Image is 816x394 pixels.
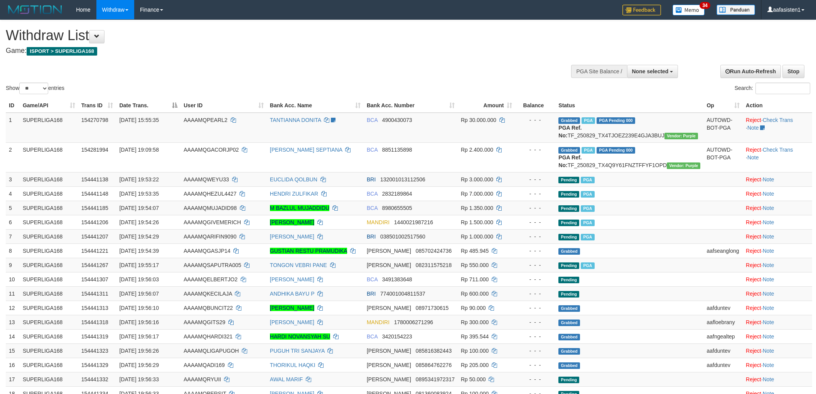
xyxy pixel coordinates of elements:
[763,333,774,340] a: Note
[184,147,239,153] span: AAAAMQGACORJP02
[119,276,158,282] span: [DATE] 19:56:03
[6,329,20,343] td: 14
[763,276,774,282] a: Note
[394,319,433,325] span: Copy 1780006271296 to clipboard
[270,233,314,240] a: [PERSON_NAME]
[119,291,158,297] span: [DATE] 19:56:07
[720,65,781,78] a: Run Auto-Refresh
[270,305,314,311] a: [PERSON_NAME]
[700,2,710,9] span: 34
[558,305,580,312] span: Grabbed
[119,147,158,153] span: [DATE] 19:09:58
[116,98,180,113] th: Date Trans.: activate to sort column descending
[518,318,552,326] div: - - -
[755,83,810,94] input: Search:
[743,98,812,113] th: Action
[743,358,812,372] td: ·
[763,117,793,123] a: Check Trans
[81,319,108,325] span: 154441318
[6,358,20,372] td: 16
[119,191,158,197] span: [DATE] 19:53:35
[558,191,579,198] span: Pending
[382,333,412,340] span: Copy 3420154223 to clipboard
[461,219,493,225] span: Rp 1.500.000
[6,83,64,94] label: Show entries
[81,262,108,268] span: 154441267
[20,215,78,229] td: SUPERLIGA168
[416,348,452,354] span: Copy 085816382443 to clipboard
[558,248,580,255] span: Grabbed
[6,258,20,272] td: 9
[6,47,536,55] h4: Game:
[581,177,594,183] span: Marked by aafsengchandara
[270,205,329,211] a: M BAZLUL MUJADDIDU
[743,272,812,286] td: ·
[518,276,552,283] div: - - -
[763,319,774,325] a: Note
[6,172,20,186] td: 3
[119,205,158,211] span: [DATE] 19:54:07
[518,204,552,212] div: - - -
[367,233,376,240] span: BRI
[380,233,425,240] span: Copy 038501002517560 to clipboard
[461,291,489,297] span: Rp 600.000
[558,154,582,168] b: PGA Ref. No:
[746,117,761,123] a: Reject
[394,219,433,225] span: Copy 1440021987216 to clipboard
[461,117,496,123] span: Rp 30.000.000
[367,333,378,340] span: BCA
[364,98,458,113] th: Bank Acc. Number: activate to sort column ascending
[518,304,552,312] div: - - -
[20,229,78,244] td: SUPERLIGA168
[581,262,594,269] span: Marked by aafounsreynich
[558,220,579,226] span: Pending
[558,277,579,283] span: Pending
[558,205,579,212] span: Pending
[416,262,452,268] span: Copy 082311575218 to clipboard
[743,343,812,358] td: ·
[703,315,743,329] td: aafloebrany
[518,233,552,240] div: - - -
[743,244,812,258] td: ·
[746,348,761,354] a: Reject
[558,291,579,298] span: Pending
[270,376,303,382] a: AWAL MARIF
[703,358,743,372] td: aafduntev
[518,146,552,154] div: - - -
[270,362,315,368] a: THORIKUL HAQKI
[518,176,552,183] div: - - -
[270,191,318,197] a: HENDRI ZULFIKAR
[703,343,743,358] td: aafduntev
[119,262,158,268] span: [DATE] 19:55:17
[558,177,579,183] span: Pending
[622,5,661,15] img: Feedback.jpg
[703,98,743,113] th: Op: activate to sort column ascending
[667,162,700,169] span: Vendor URL: https://trx4.1velocity.biz
[597,117,635,124] span: PGA Pending
[746,305,761,311] a: Reject
[746,219,761,225] a: Reject
[184,219,241,225] span: AAAAMQGIVEMERICH
[597,147,635,154] span: PGA Pending
[746,262,761,268] a: Reject
[763,362,774,368] a: Note
[746,191,761,197] a: Reject
[184,233,236,240] span: AAAAMQARIFIN9090
[735,83,810,94] label: Search:
[558,234,579,240] span: Pending
[20,201,78,215] td: SUPERLIGA168
[746,362,761,368] a: Reject
[6,315,20,329] td: 13
[119,176,158,183] span: [DATE] 19:53:22
[270,348,325,354] a: PUGUH TRI SANJAYA
[184,276,238,282] span: AAAAMQELBERTJO2
[119,376,158,382] span: [DATE] 19:56:33
[558,147,580,154] span: Grabbed
[746,176,761,183] a: Reject
[518,290,552,298] div: - - -
[380,176,425,183] span: Copy 132001013112506 to clipboard
[6,201,20,215] td: 5
[6,113,20,143] td: 1
[571,65,627,78] div: PGA Site Balance /
[367,319,389,325] span: MANDIRI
